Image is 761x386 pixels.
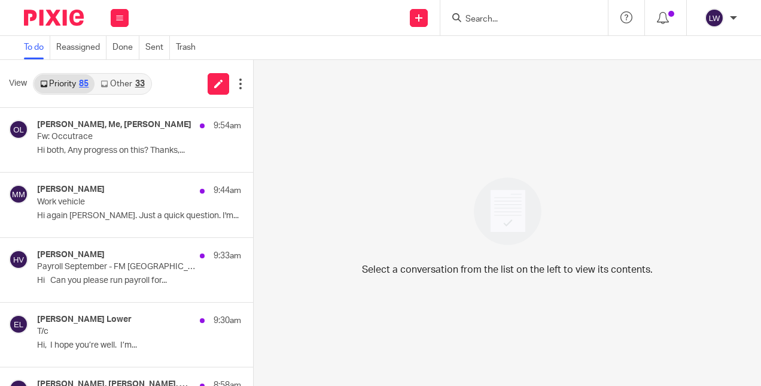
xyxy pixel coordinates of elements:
p: Select a conversation from the list on the left to view its contents. [362,263,653,277]
img: svg%3E [9,185,28,204]
p: Payroll September - FM [GEOGRAPHIC_DATA] [37,262,200,272]
a: To do [24,36,50,59]
img: svg%3E [9,315,28,334]
a: Done [112,36,139,59]
p: Work vehicle [37,197,200,207]
div: 33 [135,80,145,88]
input: Search [464,14,572,25]
p: 9:33am [214,250,241,262]
p: Hi again [PERSON_NAME]. Just a quick question. I'm... [37,211,241,221]
div: 85 [79,80,89,88]
p: Hi both, Any progress on this? Thanks,... [37,146,241,156]
img: image [466,170,549,253]
p: Fw: Occutrace [37,132,200,142]
p: Hi, I hope you’re well. I’m... [37,340,241,351]
img: svg%3E [9,120,28,139]
img: svg%3E [9,250,28,269]
a: Reassigned [56,36,106,59]
p: Hi Can you please run payroll for... [37,276,241,286]
img: Pixie [24,10,84,26]
a: Trash [176,36,202,59]
a: Sent [145,36,170,59]
h4: [PERSON_NAME] [37,185,105,195]
a: Priority85 [34,74,95,94]
img: svg%3E [705,8,724,28]
p: 9:54am [214,120,241,132]
a: Other33 [95,74,150,94]
h4: [PERSON_NAME], Me, [PERSON_NAME] [37,120,191,130]
p: 9:30am [214,315,241,327]
h4: [PERSON_NAME] [37,250,105,260]
h4: [PERSON_NAME] Lower [37,315,132,325]
p: 9:44am [214,185,241,197]
p: T/c [37,327,200,337]
span: View [9,77,27,90]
